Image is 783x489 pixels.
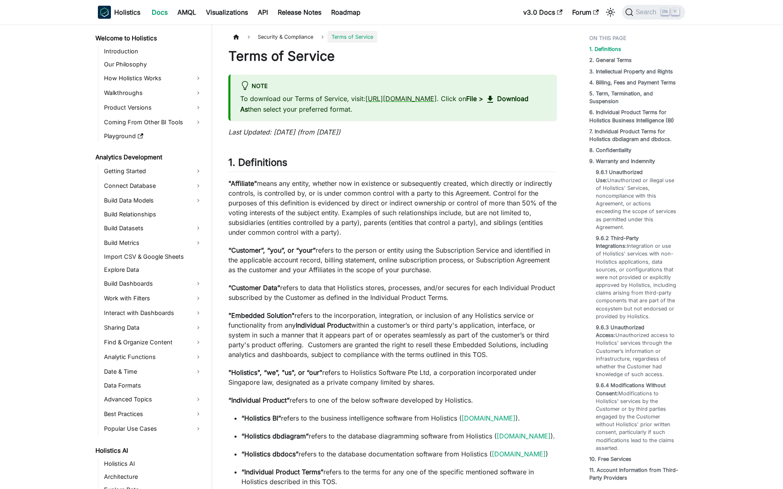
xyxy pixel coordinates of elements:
a: 9.6.4 Modifications Without Consent:Modifications to Holistics' services by the Customer or by th... [596,381,677,452]
strong: 1. Definitions [228,156,288,168]
a: Home page [228,31,244,43]
a: Popular Use Cases [102,422,205,435]
a: Holistics AI [102,458,205,469]
p: means any entity, whether now in existence or subsequently created, which directly or indirectly ... [228,178,557,237]
a: Analytic Functions [102,350,205,363]
strong: File > [466,95,483,103]
button: Search (Ctrl+K) [622,5,685,20]
a: Build Metrics [102,236,205,249]
a: Analytics Development [93,152,205,163]
p: refers to the person or entity using the Subscription Service and identified in the applicable ac... [228,245,557,275]
a: 9.6.2 Third-Party Integrations:Integration or use of Holistics' services with non-Holistics appli... [596,234,677,320]
img: Holistics [98,6,111,19]
a: 11. Account Information from Third-Party Providers [589,466,680,482]
a: 6. Individual Product Terms for Holistics Business Intelligence (BI) [589,108,680,124]
strong: “Holistics dbdiagram” [241,432,309,440]
strong: “Customer”, “you”, or “your” [228,246,316,254]
a: 7. Individual Product Terms for Holistics dbdiagram and dbdocs. [589,128,680,143]
a: Advanced Topics [102,393,205,406]
strong: “Customer Data” [228,284,280,292]
strong: “Holistics BI” [241,414,281,422]
div: Note [240,81,547,92]
h1: Terms of Service [228,48,557,64]
a: Walkthroughs [102,86,205,99]
a: Docs [147,6,173,19]
strong: "Embedded Solution" [228,311,294,319]
a: Explore Data [102,264,205,275]
strong: 2. General Terms [589,57,632,63]
a: Roadmap [326,6,365,19]
a: v3.0 Docs [518,6,567,19]
a: Architecture [102,471,205,482]
p: refers to the business intelligence software from Holistics ( ). [241,413,557,423]
p: refers to the database diagramming software from Holistics ( ). [241,431,557,441]
strong: 1. Definitions [589,46,621,52]
strong: “Holistics dbdocs” [241,450,299,458]
p: refers to one of the below software developed by Holistics. [228,395,557,405]
a: Best Practices [102,407,205,421]
p: refers to the database documentation software from Holistics ( ) [241,449,557,459]
nav: Docs sidebar [90,24,212,489]
a: Welcome to Holistics [93,33,205,44]
a: Visualizations [201,6,253,19]
a: Data Formats [102,380,205,391]
a: Playground [102,130,205,142]
a: HolisticsHolistics [98,6,140,19]
a: Import CSV & Google Sheets [102,251,205,262]
strong: 6. Individual Product Terms for Holistics Business Intelligence (BI) [589,109,674,123]
a: 5. Term, Termination, and Suspension [589,90,680,105]
a: 4. Billing, Fees and Payment Terms [589,79,676,86]
span: Search [633,9,661,16]
a: Getting Started [102,165,205,178]
a: 10. Free Services [589,455,631,463]
a: [DOMAIN_NAME] [462,414,515,422]
a: Build Dashboards [102,277,205,290]
a: 9.6.1 Unauthorized Use:Unauthorized or illegal use of Holistics' Services, noncompliance with thi... [596,168,677,231]
strong: Individual Product [296,321,351,329]
a: Forum [567,6,604,19]
a: Introduction [102,46,205,57]
strong: 5. Term, Termination, and Suspension [589,90,653,104]
p: refers to the incorporation, integration, or inclusion of any Holistics service or functionality ... [228,311,557,359]
a: Product Versions [102,101,205,114]
p: refers to Holistics Software Pte Ltd, a corporation incorporated under Singapore law, designated ... [228,368,557,387]
a: Release Notes [273,6,326,19]
strong: 11. Account Information from Third-Party Providers [589,467,678,481]
a: AMQL [173,6,201,19]
strong: 9. Warranty and Indemnity [589,158,655,164]
a: Build Relationships [102,209,205,220]
span: download [485,95,495,104]
em: Last Updated: [DATE] (from [DATE]) [228,128,341,136]
p: To download our Terms of Service, visit: . Click on then select your preferred format. [240,94,547,114]
a: Holistics AI [93,445,205,456]
a: Connect Database [102,179,205,192]
b: Holistics [114,7,140,17]
a: [DOMAIN_NAME] [492,450,546,458]
a: 8. Confidentiality [589,146,631,154]
strong: 10. Free Services [589,456,631,462]
strong: 9.6.4 Modifications Without Consent: [596,382,666,396]
a: Build Datasets [102,222,205,235]
a: Coming From Other BI Tools [102,116,205,129]
a: [DOMAIN_NAME] [497,432,551,440]
p: refers to the terms for any one of the specific mentioned software in Holistics described in this... [241,467,557,487]
a: 2. General Terms [589,56,632,64]
strong: “Individual Product Terms” [241,468,323,476]
strong: “Individual Product” [228,396,290,404]
a: 9. Warranty and Indemnity [589,157,655,165]
strong: 7. Individual Product Terms for Holistics dbdiagram and dbdocs. [589,128,672,142]
a: How Holistics Works [102,72,205,85]
a: 9.6.3 Unauthorized Access:Unauthorized access to Holistics' services through the Customer’s infor... [596,324,677,378]
a: Sharing Data [102,321,205,334]
a: [URL][DOMAIN_NAME] [365,95,437,103]
strong: 9.6.3 Unauthorized Access: [596,324,644,338]
a: Work with Filters [102,292,205,305]
strong: 9.6.2 Third-Party Integrations: [596,235,639,249]
strong: 8. Confidentiality [589,147,631,153]
a: Date & Time [102,365,205,378]
a: Find & Organize Content [102,336,205,349]
span: Terms of Service [327,31,377,43]
a: 3. Intellectual Property and Rights [589,68,673,75]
